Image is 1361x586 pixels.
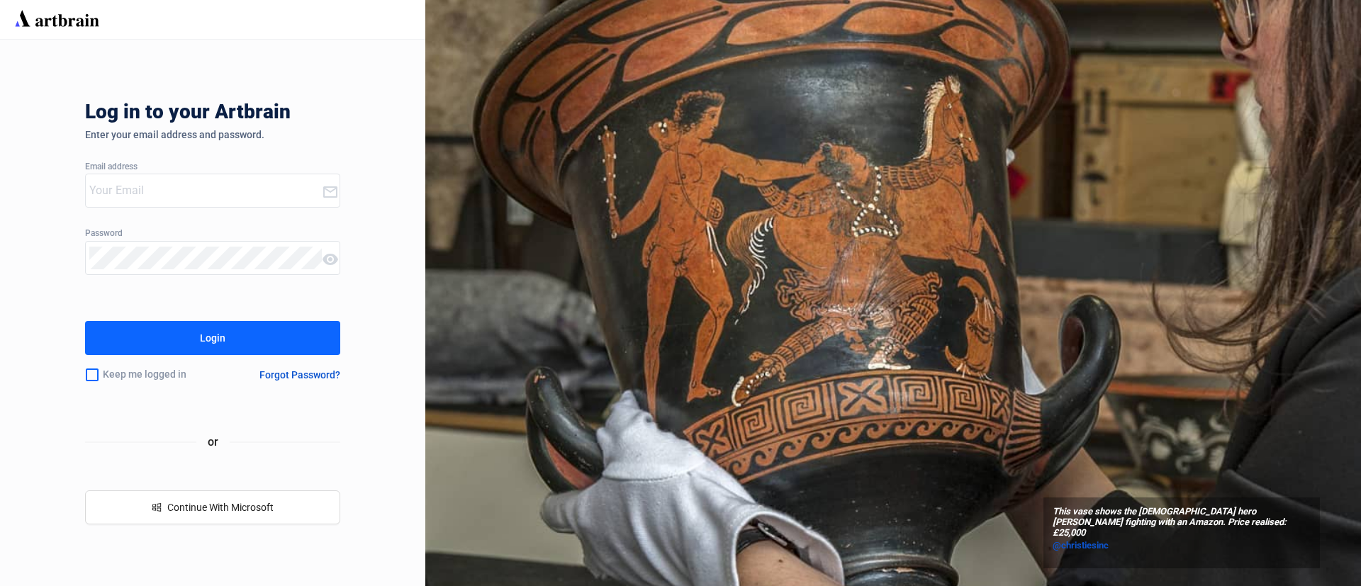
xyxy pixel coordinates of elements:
span: Continue With Microsoft [167,502,274,513]
span: or [196,433,230,451]
span: windows [152,502,162,512]
span: This vase shows the [DEMOGRAPHIC_DATA] hero [PERSON_NAME] fighting with an Amazon. Price realised... [1053,507,1311,539]
button: windowsContinue With Microsoft [85,490,340,524]
div: Forgot Password? [259,369,340,381]
div: Keep me logged in [85,360,225,390]
a: @christiesinc [1053,539,1311,553]
div: Log in to your Artbrain [85,101,510,129]
span: @christiesinc [1053,540,1109,551]
input: Your Email [89,179,322,202]
button: Login [85,321,340,355]
div: Login [200,327,225,349]
div: Email address [85,162,340,172]
div: Enter your email address and password. [85,129,340,140]
div: Password [85,229,340,239]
